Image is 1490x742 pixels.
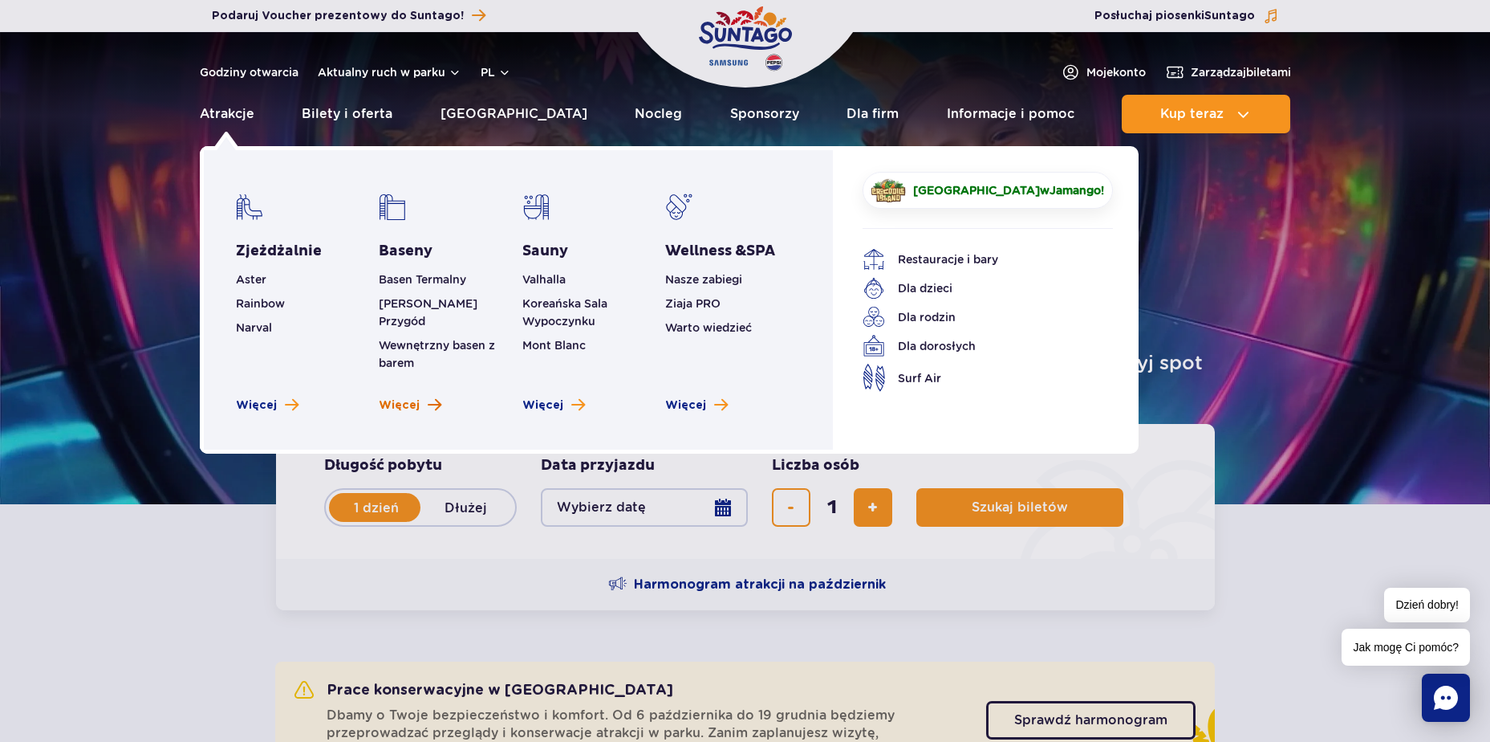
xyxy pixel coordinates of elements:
span: Jamango [1049,184,1101,197]
span: Dzień dobry! [1384,588,1470,622]
a: Informacje i pomoc [947,95,1074,133]
span: Więcej [665,397,706,414]
a: Rainbow [236,297,285,310]
a: Dla firm [846,95,899,133]
a: Zobacz więcej zjeżdżalni [236,397,298,414]
button: pl [481,64,511,80]
span: SPA [746,242,775,260]
a: [GEOGRAPHIC_DATA]wJamango! [863,172,1113,209]
a: Atrakcje [200,95,254,133]
a: Mont Blanc [522,339,586,352]
button: Aktualny ruch w parku [318,66,461,79]
a: Sauny [522,242,568,261]
a: Dla rodzin [863,306,1089,328]
a: [PERSON_NAME] Przygód [379,297,477,328]
a: Aster [236,273,266,286]
a: Wewnętrzny basen z barem [379,339,495,369]
a: Godziny otwarcia [200,64,298,80]
a: Zobacz więcej basenów [379,397,441,414]
span: Jak mogę Ci pomóc? [1342,629,1470,666]
a: Narval [236,321,272,334]
span: Więcej [379,397,420,414]
a: Nasze zabiegi [665,273,742,286]
span: w ! [914,182,1105,198]
span: Więcej [236,397,277,414]
a: Mojekonto [1061,63,1146,82]
span: Moje konto [1086,64,1146,80]
a: [GEOGRAPHIC_DATA] [441,95,587,133]
a: Sponsorzy [730,95,799,133]
span: Wellness & [665,242,775,260]
div: Chat [1422,674,1470,722]
a: Zobacz więcej saun [522,397,585,414]
span: Kup teraz [1160,107,1224,121]
a: Dla dorosłych [863,335,1089,357]
a: Nocleg [635,95,682,133]
span: Surf Air [898,369,941,387]
span: Zarządzaj biletami [1191,64,1291,80]
a: Baseny [379,242,432,261]
a: Zjeżdżalnie [236,242,322,261]
span: Więcej [522,397,563,414]
button: Kup teraz [1122,95,1290,133]
a: Restauracje i bary [863,248,1089,271]
span: [GEOGRAPHIC_DATA] [913,184,1040,197]
a: Surf Air [863,364,1089,392]
a: Zarządzajbiletami [1165,63,1291,82]
a: Basen Termalny [379,273,466,286]
a: Dla dzieci [863,277,1089,300]
a: Valhalla [522,273,566,286]
a: Zobacz więcej Wellness & SPA [665,397,728,414]
a: Koreańska Sala Wypoczynku [522,297,607,328]
a: Bilety i oferta [302,95,392,133]
a: Warto wiedzieć [665,321,752,334]
a: Ziaja PRO [665,297,721,310]
a: Wellness &SPA [665,242,775,261]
